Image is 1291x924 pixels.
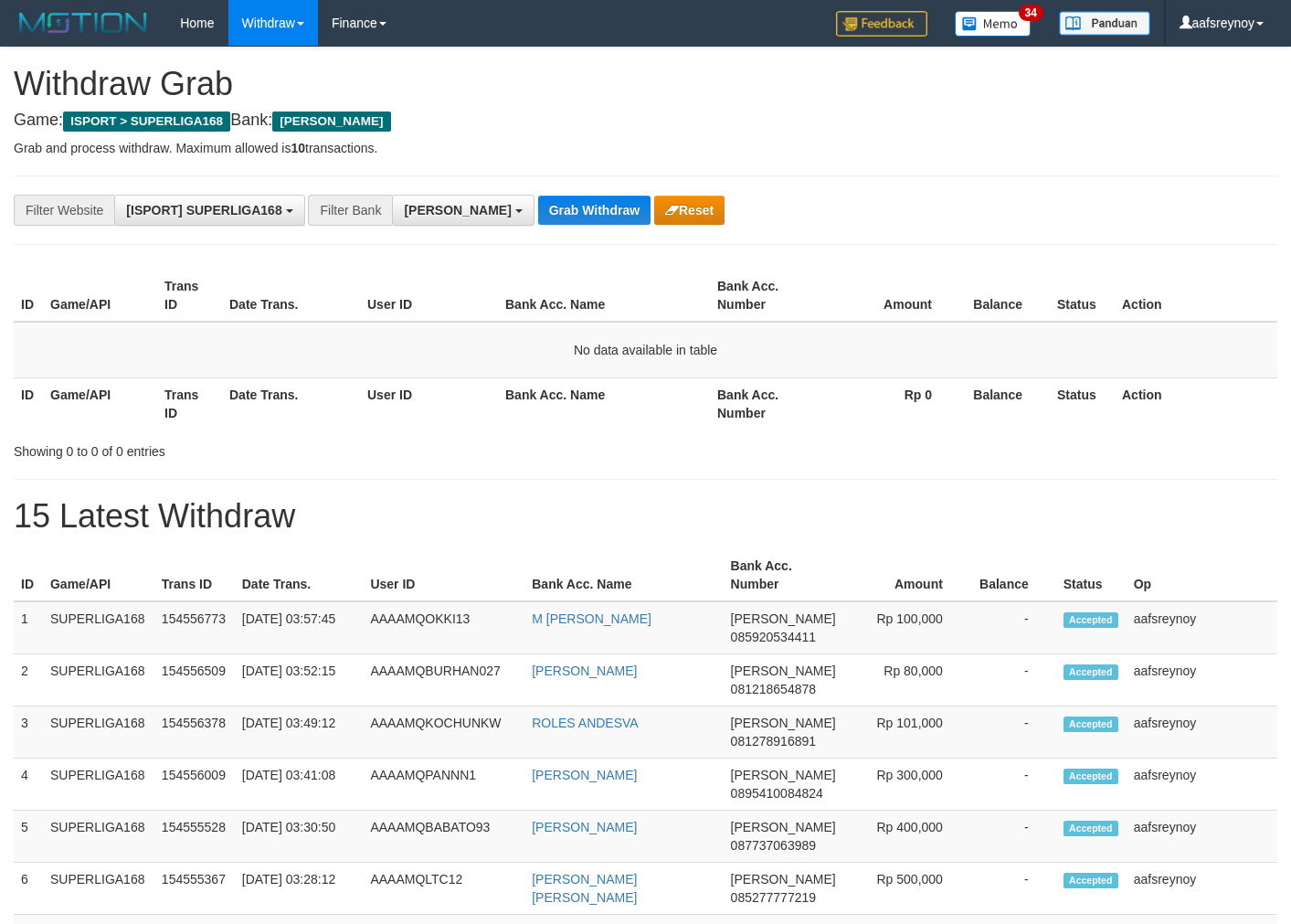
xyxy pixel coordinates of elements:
span: [PERSON_NAME] [731,716,836,730]
td: 154556009 [154,759,235,811]
a: [PERSON_NAME] [532,820,637,834]
td: aafsreynoy [1127,654,1277,706]
td: aafsreynoy [1127,706,1277,759]
span: [PERSON_NAME] [731,872,836,887]
td: 154556773 [154,601,235,654]
td: 154556378 [154,706,235,759]
span: Accepted [1063,873,1118,888]
a: M [PERSON_NAME] [532,611,651,626]
th: User ID [363,549,524,601]
th: Amount [843,549,970,601]
td: - [970,863,1056,915]
img: panduan.png [1059,11,1150,36]
td: - [970,706,1056,759]
td: SUPERLIGA168 [43,759,154,811]
th: Bank Acc. Number [710,377,824,430]
td: SUPERLIGA168 [43,654,154,706]
td: [DATE] 03:52:15 [235,654,364,706]
span: Copy 085277777219 to clipboard [731,890,816,905]
img: MOTION_logo.png [14,9,153,37]
th: Trans ID [154,549,235,601]
td: AAAAMQPANNN1 [363,759,524,811]
span: [PERSON_NAME] [731,611,836,626]
td: Rp 101,000 [843,706,970,759]
td: Rp 80,000 [843,654,970,706]
th: ID [14,270,43,322]
td: 154555528 [154,811,235,863]
td: Rp 100,000 [843,601,970,654]
span: Copy 081278916891 to clipboard [731,734,816,749]
th: Status [1050,377,1115,430]
span: Copy 081218654878 to clipboard [731,682,816,696]
span: Accepted [1063,664,1118,680]
span: Copy 085920534411 to clipboard [731,630,816,644]
span: 34 [1019,5,1043,21]
th: ID [14,549,43,601]
img: Feedback.jpg [836,11,927,37]
td: AAAAMQOKKI13 [363,601,524,654]
td: - [970,601,1056,654]
td: AAAAMQKOCHUNKW [363,706,524,759]
td: aafsreynoy [1127,759,1277,811]
th: Balance [959,377,1050,430]
th: Game/API [43,549,154,601]
td: 5 [14,811,43,863]
div: Showing 0 to 0 of 0 entries [14,435,524,461]
td: AAAAMQBABATO93 [363,811,524,863]
th: Game/API [43,270,157,322]
td: [DATE] 03:28:12 [235,863,364,915]
th: Op [1127,549,1277,601]
div: Filter Website [14,195,114,226]
td: aafsreynoy [1127,811,1277,863]
th: Game/API [43,377,157,430]
th: Rp 0 [824,377,959,430]
td: No data available in table [14,322,1277,378]
td: Rp 300,000 [843,759,970,811]
span: Copy 087737063989 to clipboard [731,838,816,853]
span: [PERSON_NAME] [731,820,836,834]
span: [PERSON_NAME] [731,768,836,782]
th: Bank Acc. Number [724,549,843,601]
span: Accepted [1063,821,1118,836]
span: [PERSON_NAME] [272,112,390,132]
td: [DATE] 03:49:12 [235,706,364,759]
td: - [970,811,1056,863]
span: Accepted [1063,769,1118,784]
th: Status [1056,549,1127,601]
span: [PERSON_NAME] [404,203,511,218]
td: SUPERLIGA168 [43,863,154,915]
a: [PERSON_NAME] [PERSON_NAME] [532,872,637,905]
td: AAAAMQBURHAN027 [363,654,524,706]
span: ISPORT > SUPERLIGA168 [63,112,230,132]
span: [ISPORT] SUPERLIGA168 [126,203,281,218]
td: 2 [14,654,43,706]
td: 154555367 [154,863,235,915]
td: 154556509 [154,654,235,706]
th: Bank Acc. Name [498,270,710,322]
th: Date Trans. [235,549,364,601]
td: 3 [14,706,43,759]
th: ID [14,377,43,430]
span: [PERSON_NAME] [731,664,836,678]
th: Date Trans. [222,377,360,430]
th: Action [1115,270,1277,322]
th: User ID [360,270,498,322]
th: Balance [970,549,1056,601]
th: Balance [959,270,1050,322]
th: Action [1115,377,1277,430]
a: [PERSON_NAME] [532,768,637,782]
th: Date Trans. [222,270,360,322]
td: Rp 400,000 [843,811,970,863]
div: Filter Bank [308,195,392,226]
span: Accepted [1063,612,1118,628]
th: Bank Acc. Name [498,377,710,430]
h1: Withdraw Grab [14,66,1277,102]
img: Button%20Memo.svg [955,11,1032,37]
span: Copy 0895410084824 to clipboard [731,786,823,801]
p: Grab and process withdraw. Maximum allowed is transactions. [14,139,1277,157]
td: [DATE] 03:30:50 [235,811,364,863]
td: Rp 500,000 [843,863,970,915]
th: Trans ID [157,270,222,322]
a: [PERSON_NAME] [532,664,637,678]
th: Trans ID [157,377,222,430]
